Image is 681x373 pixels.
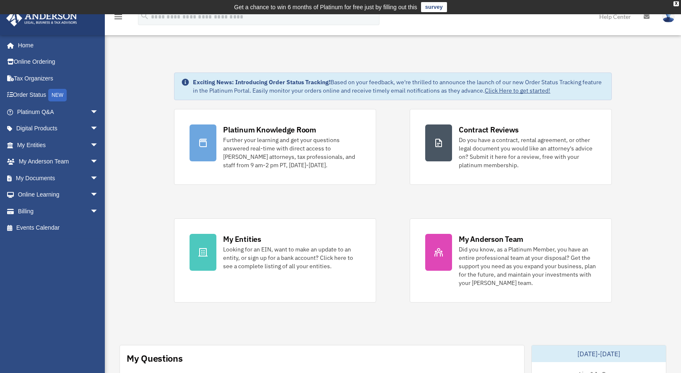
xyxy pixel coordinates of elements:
a: Digital Productsarrow_drop_down [6,120,111,137]
a: My Anderson Teamarrow_drop_down [6,153,111,170]
div: My Entities [223,234,261,244]
span: arrow_drop_down [90,153,107,171]
a: Events Calendar [6,220,111,236]
a: Order StatusNEW [6,87,111,104]
a: Platinum Knowledge Room Further your learning and get your questions answered real-time with dire... [174,109,376,185]
span: arrow_drop_down [90,137,107,154]
a: Tax Organizers [6,70,111,87]
span: arrow_drop_down [90,120,107,137]
div: My Anderson Team [459,234,523,244]
div: Platinum Knowledge Room [223,124,316,135]
div: Did you know, as a Platinum Member, you have an entire professional team at your disposal? Get th... [459,245,596,287]
div: close [673,1,679,6]
a: My Documentsarrow_drop_down [6,170,111,186]
div: [DATE]-[DATE] [532,345,666,362]
img: User Pic [662,10,675,23]
i: menu [113,12,123,22]
div: Contract Reviews [459,124,519,135]
a: Contract Reviews Do you have a contract, rental agreement, or other legal document you would like... [410,109,612,185]
a: My Entities Looking for an EIN, want to make an update to an entity, or sign up for a bank accoun... [174,218,376,303]
a: Platinum Q&Aarrow_drop_down [6,104,111,120]
a: Online Learningarrow_drop_down [6,186,111,203]
i: search [140,11,149,21]
a: Click Here to get started! [485,87,550,94]
div: NEW [48,89,67,101]
span: arrow_drop_down [90,186,107,204]
img: Anderson Advisors Platinum Portal [4,10,80,26]
a: menu [113,15,123,22]
span: arrow_drop_down [90,203,107,220]
div: Get a chance to win 6 months of Platinum for free just by filling out this [234,2,417,12]
span: arrow_drop_down [90,170,107,187]
a: My Anderson Team Did you know, as a Platinum Member, you have an entire professional team at your... [410,218,612,303]
div: Do you have a contract, rental agreement, or other legal document you would like an attorney's ad... [459,136,596,169]
span: arrow_drop_down [90,104,107,121]
strong: Exciting News: Introducing Order Status Tracking! [193,78,330,86]
div: Looking for an EIN, want to make an update to an entity, or sign up for a bank account? Click her... [223,245,361,270]
a: My Entitiesarrow_drop_down [6,137,111,153]
a: Home [6,37,107,54]
a: Online Ordering [6,54,111,70]
a: survey [421,2,447,12]
div: Further your learning and get your questions answered real-time with direct access to [PERSON_NAM... [223,136,361,169]
div: Based on your feedback, we're thrilled to announce the launch of our new Order Status Tracking fe... [193,78,604,95]
a: Billingarrow_drop_down [6,203,111,220]
div: My Questions [127,352,183,365]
